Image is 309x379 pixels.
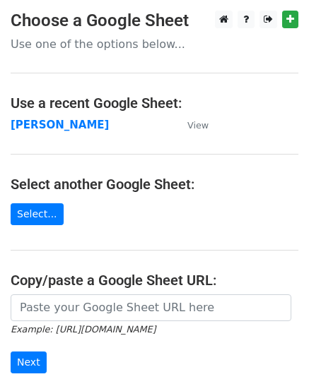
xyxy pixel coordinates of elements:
[11,351,47,373] input: Next
[11,203,64,225] a: Select...
[11,37,298,52] p: Use one of the options below...
[11,294,291,321] input: Paste your Google Sheet URL here
[11,176,298,193] h4: Select another Google Sheet:
[11,95,298,112] h4: Use a recent Google Sheet:
[11,324,156,335] small: Example: [URL][DOMAIN_NAME]
[187,120,209,131] small: View
[11,272,298,289] h4: Copy/paste a Google Sheet URL:
[11,119,109,131] a: [PERSON_NAME]
[11,11,298,31] h3: Choose a Google Sheet
[173,119,209,131] a: View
